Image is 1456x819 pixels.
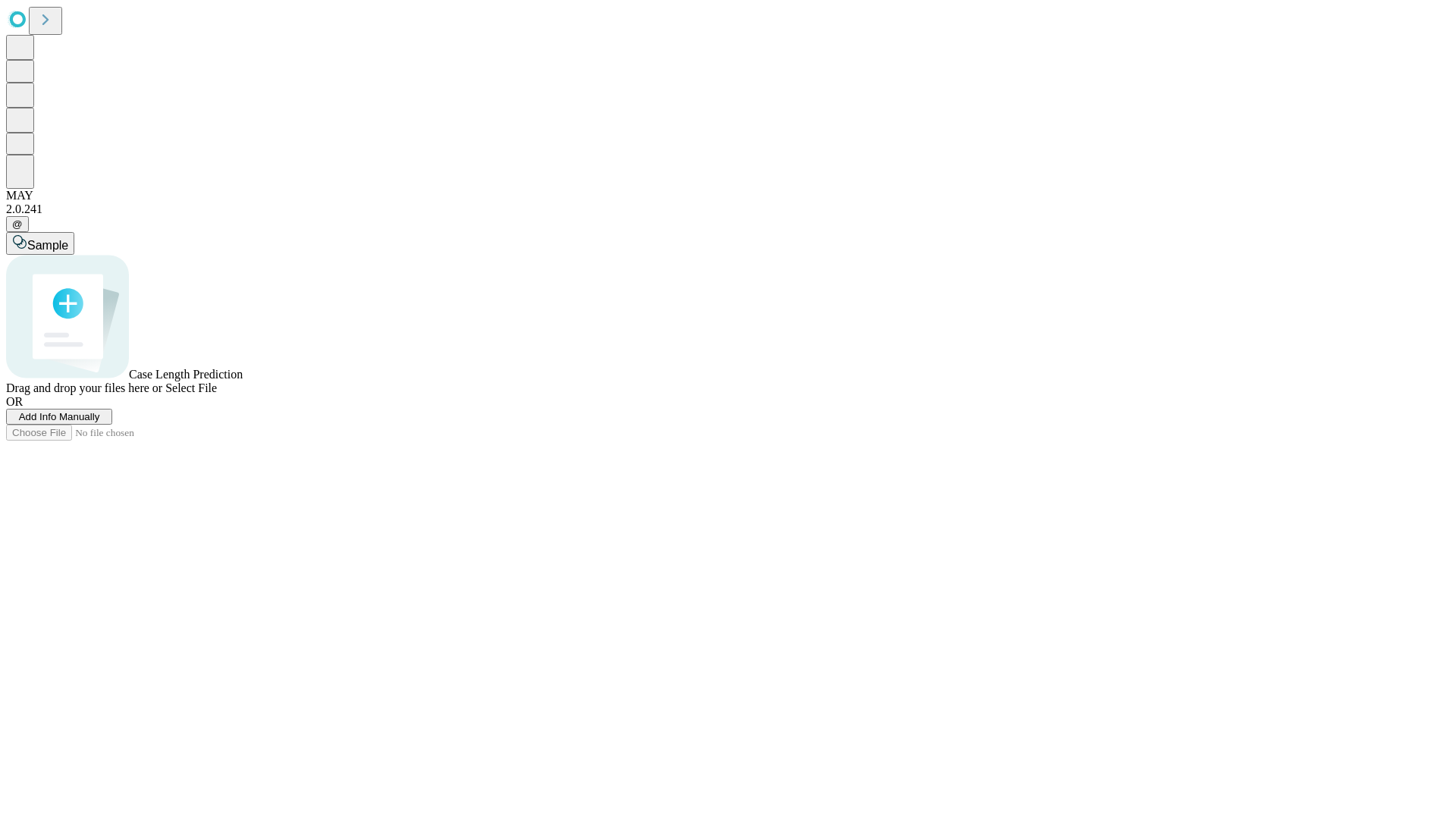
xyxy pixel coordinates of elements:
button: Add Info Manually [6,409,112,425]
button: Sample [6,232,74,255]
span: Case Length Prediction [129,368,243,381]
span: Select File [165,381,217,394]
span: Drag and drop your files here or [6,381,162,394]
span: Add Info Manually [19,411,100,422]
span: Sample [27,239,68,252]
span: @ [12,218,23,230]
button: @ [6,216,29,232]
span: OR [6,395,23,408]
div: 2.0.241 [6,202,1450,216]
div: MAY [6,189,1450,202]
